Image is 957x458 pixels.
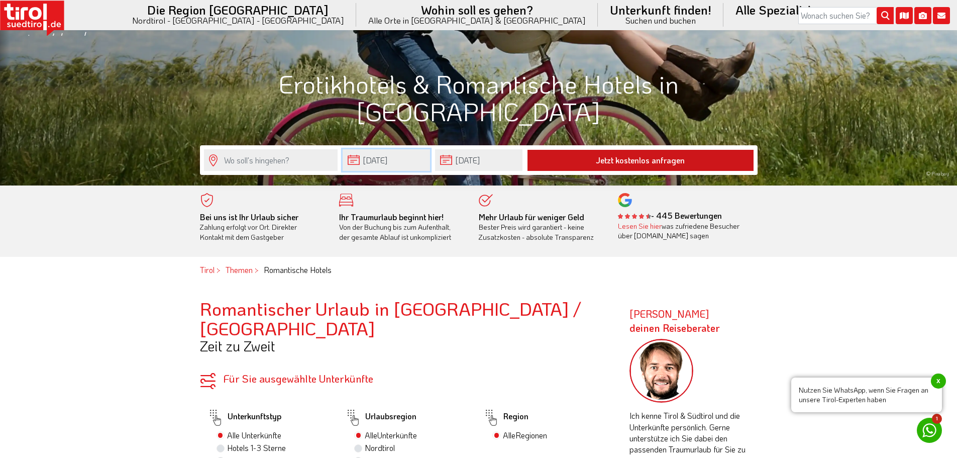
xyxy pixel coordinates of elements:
small: Alle Orte in [GEOGRAPHIC_DATA] & [GEOGRAPHIC_DATA] [368,16,586,25]
img: frag-markus.png [629,339,694,403]
a: Lesen Sie hier [618,221,662,231]
h3: Zeit zu Zweit [200,338,614,354]
a: Tirol [200,264,215,275]
b: Bei uns ist Ihr Urlaub sicher [200,212,298,222]
label: Nordtirol [365,442,395,453]
div: Zahlung erfolgt vor Ort. Direkter Kontakt mit dem Gastgeber [200,212,325,242]
b: Ihr Traumurlaub beginnt hier! [339,212,444,222]
label: Hotels 1-3 Sterne [227,442,286,453]
a: 1 Nutzen Sie WhatsApp, wenn Sie Fragen an unsere Tirol-Experten habenx [917,418,942,443]
label: Alle Unterkünfte [365,430,417,441]
div: Bester Preis wird garantiert - keine Zusatzkosten - absolute Transparenz [479,212,603,242]
label: Unterkunftstyp [207,406,281,429]
small: Suchen und buchen [610,16,711,25]
i: Karte öffnen [896,7,913,24]
span: Nutzen Sie WhatsApp, wenn Sie Fragen an unsere Tirol-Experten haben [791,378,942,412]
input: Wonach suchen Sie? [798,7,894,24]
button: Jetzt kostenlos anfragen [527,150,754,171]
i: Fotogalerie [914,7,931,24]
a: Themen [226,264,253,275]
div: Für Sie ausgewählte Unterkünfte [200,373,614,384]
label: Region [483,406,528,429]
input: Wo soll's hingehen? [204,149,338,171]
div: Von der Buchung bis zum Aufenthalt, der gesamte Ablauf ist unkompliziert [339,212,464,242]
strong: [PERSON_NAME] [629,307,720,334]
b: - 445 Bewertungen [618,210,722,221]
label: Alle Regionen [503,430,547,441]
label: Urlaubsregion [345,406,416,429]
b: Mehr Urlaub für weniger Geld [479,212,584,222]
span: deinen Reiseberater [629,321,720,334]
label: Alle Unterkünfte [227,430,281,441]
input: Anreise [343,149,430,171]
input: Abreise [435,149,522,171]
h1: Erotikhotels & Romantische Hotels in [GEOGRAPHIC_DATA] [200,70,758,125]
h2: Romantischer Urlaub in [GEOGRAPHIC_DATA] / [GEOGRAPHIC_DATA] [200,299,614,338]
i: Kontakt [933,7,950,24]
span: 1 [932,414,942,424]
div: was zufriedene Besucher über [DOMAIN_NAME] sagen [618,221,742,241]
small: Nordtirol - [GEOGRAPHIC_DATA] - [GEOGRAPHIC_DATA] [132,16,344,25]
span: x [931,374,946,389]
em: Romantische Hotels [264,264,332,275]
